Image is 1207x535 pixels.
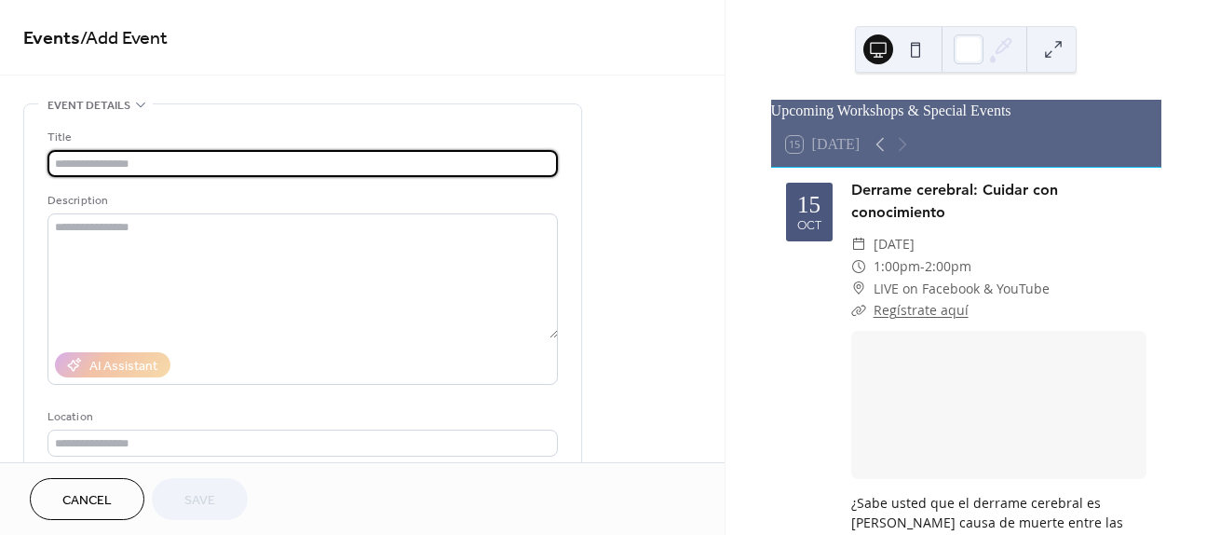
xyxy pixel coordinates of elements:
div: 15 [797,193,820,216]
div: Oct [797,220,821,232]
div: ​ [851,278,866,300]
span: [DATE] [874,233,915,255]
div: Description [47,191,554,211]
div: ​ [851,299,866,322]
div: Upcoming Workshops & Special Events [771,100,1161,122]
button: Cancel [30,478,144,520]
div: ​ [851,233,866,255]
a: Regístrate aquí [874,301,969,319]
a: Derrame cerebral: Cuidar con conocimiento [851,181,1058,221]
a: Events [23,21,80,57]
div: ​ [851,255,866,278]
span: - [920,255,925,278]
span: Cancel [62,491,112,511]
span: Event details [47,96,130,116]
span: 2:00pm [925,255,971,278]
span: 1:00pm [874,255,920,278]
span: LIVE on Facebook & YouTube [874,278,1050,300]
div: Location [47,407,554,427]
div: Title [47,128,554,147]
span: / Add Event [80,21,168,57]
